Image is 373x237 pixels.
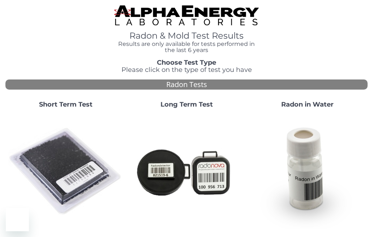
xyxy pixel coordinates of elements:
[160,100,213,108] strong: Long Term Test
[5,79,368,90] div: Radon Tests
[114,31,259,40] h1: Radon & Mold Test Results
[39,100,93,108] strong: Short Term Test
[6,208,29,231] iframe: Button to launch messaging window
[121,66,252,74] span: Please click on the type of test you have
[281,100,334,108] strong: Radon in Water
[250,114,365,229] img: RadoninWater.jpg
[114,41,259,53] h4: Results are only available for tests performed in the last 6 years
[129,114,244,229] img: Radtrak2vsRadtrak3.jpg
[8,114,123,229] img: ShortTerm.jpg
[114,5,259,25] img: TightCrop.jpg
[157,59,216,66] strong: Choose Test Type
